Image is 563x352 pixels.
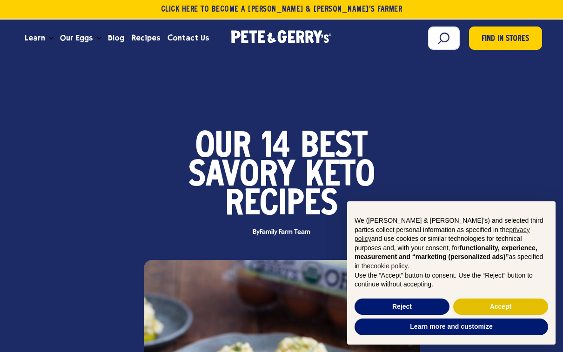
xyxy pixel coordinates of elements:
[97,37,101,40] button: Open the dropdown menu for Our Eggs
[49,37,54,40] button: Open the dropdown menu for Learn
[25,32,45,44] span: Learn
[482,33,529,46] span: Find in Stores
[21,26,49,51] a: Learn
[355,319,548,335] button: Learn more and customize
[261,133,290,162] span: 14
[453,299,548,315] button: Accept
[164,26,213,51] a: Contact Us
[370,262,407,270] a: cookie policy
[355,216,548,271] p: We ([PERSON_NAME] & [PERSON_NAME]'s) and selected third parties collect personal information as s...
[301,133,368,162] span: Best
[340,194,563,352] div: Notice
[104,26,128,51] a: Blog
[428,27,460,50] input: Search
[306,162,375,191] span: Keto
[355,299,449,315] button: Reject
[56,26,96,51] a: Our Eggs
[132,32,160,44] span: Recipes
[188,162,295,191] span: Savory
[355,271,548,289] p: Use the “Accept” button to consent. Use the “Reject” button to continue without accepting.
[248,229,315,236] span: By
[168,32,209,44] span: Contact Us
[128,26,164,51] a: Recipes
[108,32,124,44] span: Blog
[469,27,542,50] a: Find in Stores
[60,32,93,44] span: Our Eggs
[195,133,251,162] span: Our
[260,228,310,236] span: Family Farm Team
[225,191,338,219] span: Recipes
